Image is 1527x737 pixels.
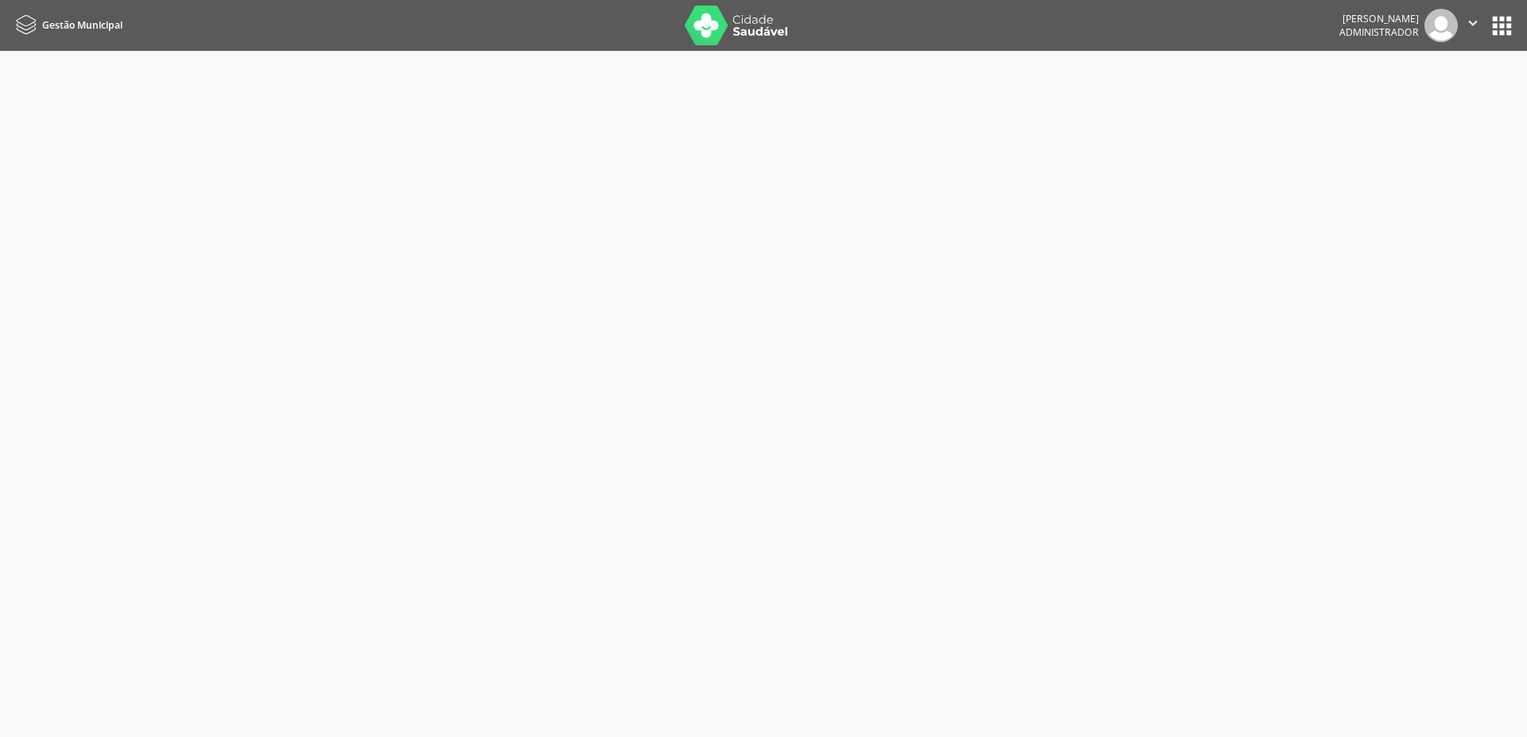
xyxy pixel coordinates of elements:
[42,18,122,32] span: Gestão Municipal
[1339,25,1419,39] span: Administrador
[1424,9,1458,42] img: img
[1464,14,1482,32] i: 
[1488,12,1516,40] button: apps
[11,12,122,38] a: Gestão Municipal
[1339,12,1419,25] div: [PERSON_NAME]
[1458,9,1488,42] button: 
